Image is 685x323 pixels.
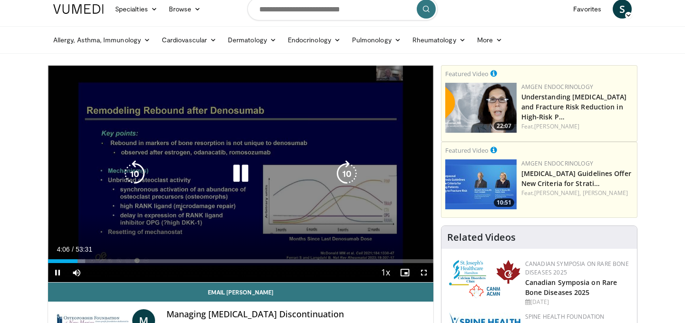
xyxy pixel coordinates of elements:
[445,159,517,209] a: 10:51
[521,169,631,188] a: [MEDICAL_DATA] Guidelines Offer New Criteria for Strati…
[521,92,627,121] a: Understanding [MEDICAL_DATA] and Fracture Risk Reduction in High-Risk P…
[471,30,508,49] a: More
[156,30,222,49] a: Cardiovascular
[445,146,489,155] small: Featured Video
[534,189,581,197] a: [PERSON_NAME],
[48,283,433,302] a: Email [PERSON_NAME]
[521,83,593,91] a: Amgen Endocrinology
[445,69,489,78] small: Featured Video
[525,313,605,321] a: Spine Health Foundation
[48,259,433,263] div: Progress Bar
[376,263,395,282] button: Playback Rate
[521,122,633,131] div: Feat.
[449,260,520,298] img: 59b7dea3-8883-45d6-a110-d30c6cb0f321.png.150x105_q85_autocrop_double_scale_upscale_version-0.2.png
[525,298,629,306] div: [DATE]
[445,83,517,133] a: 22:07
[53,4,104,14] img: VuMedi Logo
[583,189,628,197] a: [PERSON_NAME]
[222,30,282,49] a: Dermatology
[395,263,414,282] button: Enable picture-in-picture mode
[445,83,517,133] img: c9a25db3-4db0-49e1-a46f-17b5c91d58a1.png.150x105_q85_crop-smart_upscale.png
[525,278,617,297] a: Canadian Symposia on Rare Bone Diseases 2025
[521,159,593,167] a: Amgen Endocrinology
[282,30,346,49] a: Endocrinology
[447,232,516,243] h4: Related Videos
[48,30,156,49] a: Allergy, Asthma, Immunology
[521,189,633,197] div: Feat.
[494,122,514,130] span: 22:07
[445,159,517,209] img: 7b525459-078d-43af-84f9-5c25155c8fbb.png.150x105_q85_crop-smart_upscale.jpg
[414,263,433,282] button: Fullscreen
[48,66,433,283] video-js: Video Player
[166,309,425,320] h4: Managing [MEDICAL_DATA] Discontinuation
[57,245,69,253] span: 4:06
[76,245,92,253] span: 53:31
[67,263,86,282] button: Mute
[525,260,629,276] a: Canadian Symposia on Rare Bone Diseases 2025
[534,122,579,130] a: [PERSON_NAME]
[407,30,471,49] a: Rheumatology
[72,245,74,253] span: /
[346,30,407,49] a: Pulmonology
[494,198,514,207] span: 10:51
[48,263,67,282] button: Pause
